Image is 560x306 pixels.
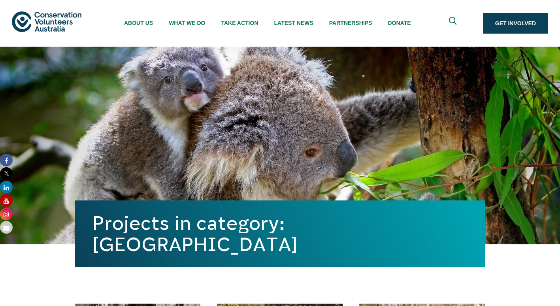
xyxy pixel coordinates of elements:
span: What We Do [169,20,205,26]
a: Get Involved [483,13,548,34]
span: Expand search box [449,17,458,30]
span: Partnerships [329,20,372,26]
span: About Us [124,20,153,26]
span: Donate [388,20,411,26]
span: Take Action [221,20,258,26]
h1: Projects in category: [GEOGRAPHIC_DATA] [92,212,468,255]
button: Expand search box Close search box [444,14,463,33]
span: Latest News [274,20,313,26]
img: logo.svg [12,11,81,32]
